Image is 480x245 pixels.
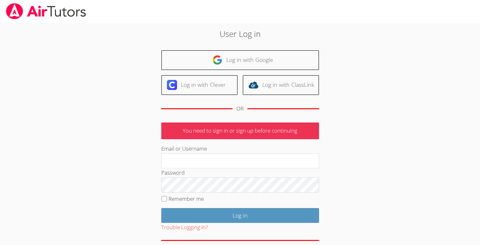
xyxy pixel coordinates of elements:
[5,3,87,19] img: airtutors_banner-c4298cdbf04f3fff15de1276eac7730deb9818008684d7c2e4769d2f7ddbe033.png
[167,80,177,90] img: clever-logo-6eab21bc6e7a338710f1a6ff85c0baf02591cd810cc4098c63d3a4b26e2feb20.svg
[236,104,244,113] div: OR
[248,80,258,90] img: classlink-logo-d6bb404cc1216ec64c9a2012d9dc4662098be43eaf13dc465df04b49fa7ab582.svg
[243,75,319,95] a: Log in with ClassLink
[161,223,208,232] button: Trouble Logging In?
[169,195,204,202] label: Remember me
[161,50,319,70] a: Log in with Google
[161,169,185,176] label: Password
[161,145,207,152] label: Email or Username
[161,75,238,95] a: Log in with Clever
[110,28,370,40] h2: User Log in
[161,122,319,139] p: You need to sign in or sign up before continuing
[161,208,319,223] input: Log in
[212,55,222,65] img: google-logo-50288ca7cdecda66e5e0955fdab243c47b7ad437acaf1139b6f446037453330a.svg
